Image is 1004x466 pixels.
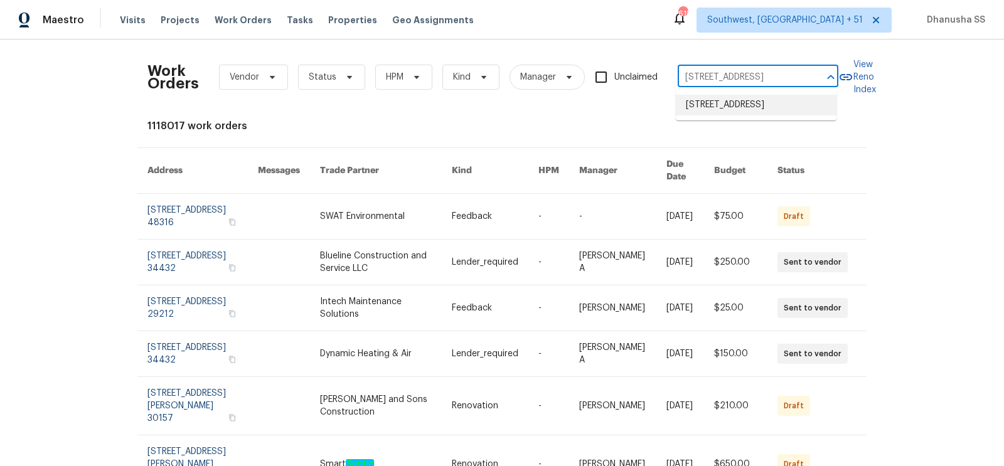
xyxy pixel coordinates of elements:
div: 618 [678,8,687,20]
div: 1118017 work orders [147,120,857,132]
td: - [528,285,569,331]
td: - [528,240,569,285]
th: Messages [248,148,310,194]
span: Kind [453,71,471,83]
button: Copy Address [227,308,238,319]
td: [PERSON_NAME] [569,377,656,435]
li: [STREET_ADDRESS] [676,95,836,115]
a: View Reno Index [838,58,876,96]
th: Trade Partner [310,148,442,194]
th: Status [767,148,867,194]
td: [PERSON_NAME] A [569,240,656,285]
th: Due Date [656,148,704,194]
th: HPM [528,148,569,194]
td: [PERSON_NAME] and Sons Construction [310,377,442,435]
td: - [528,194,569,240]
td: Lender_required [442,240,528,285]
th: Kind [442,148,528,194]
th: Budget [704,148,767,194]
span: Dhanusha SS [922,14,985,26]
h2: Work Orders [147,65,199,90]
td: - [569,194,656,240]
td: [PERSON_NAME] A [569,331,656,377]
span: Visits [120,14,146,26]
span: Tasks [287,16,313,24]
td: [PERSON_NAME] [569,285,656,331]
span: Unclaimed [614,71,658,84]
span: Projects [161,14,200,26]
button: Close [822,68,840,86]
span: Southwest, [GEOGRAPHIC_DATA] + 51 [707,14,863,26]
button: Copy Address [227,412,238,423]
td: Blueline Construction and Service LLC [310,240,442,285]
span: Properties [328,14,377,26]
td: Feedback [442,194,528,240]
span: Geo Assignments [392,14,474,26]
td: - [528,331,569,377]
span: HPM [386,71,403,83]
td: - [528,377,569,435]
th: Manager [569,148,656,194]
span: Manager [520,71,556,83]
th: Address [137,148,248,194]
span: Vendor [230,71,259,83]
button: Copy Address [227,262,238,273]
button: Copy Address [227,216,238,228]
span: Work Orders [215,14,272,26]
span: Maestro [43,14,84,26]
td: SWAT Environmental [310,194,442,240]
td: Lender_required [442,331,528,377]
input: Enter in an address [678,68,803,87]
td: Feedback [442,285,528,331]
td: Intech Maintenance Solutions [310,285,442,331]
td: Renovation [442,377,528,435]
span: Status [309,71,336,83]
td: Dynamic Heating & Air [310,331,442,377]
button: Copy Address [227,354,238,365]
